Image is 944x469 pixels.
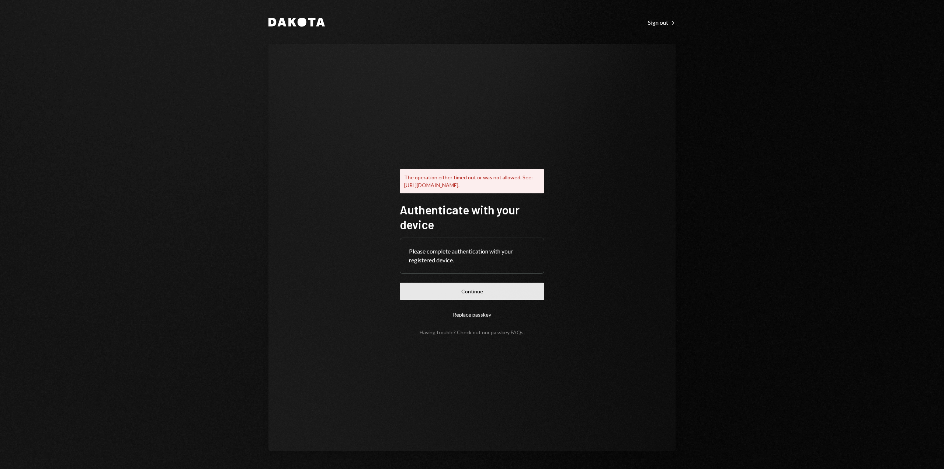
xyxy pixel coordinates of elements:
a: passkey FAQs [491,329,524,336]
button: Continue [400,283,544,300]
div: The operation either timed out or was not allowed. See: [URL][DOMAIN_NAME]. [400,169,544,193]
button: Replace passkey [400,306,544,323]
div: Sign out [648,19,676,26]
a: Sign out [648,18,676,26]
div: Please complete authentication with your registered device. [409,247,535,265]
div: Having trouble? Check out our . [420,329,525,335]
h1: Authenticate with your device [400,202,544,232]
